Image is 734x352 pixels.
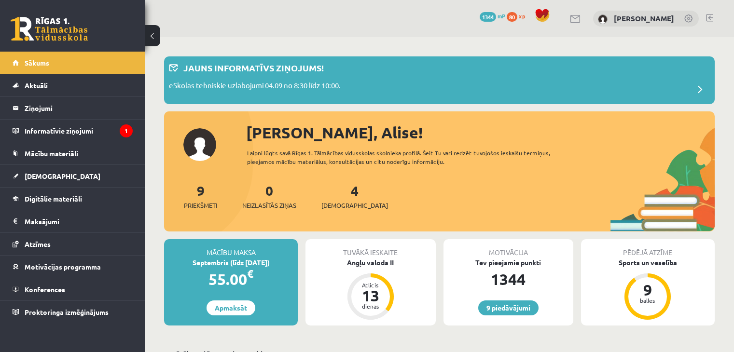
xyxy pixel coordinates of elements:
[25,210,133,232] legend: Maksājumi
[164,239,298,257] div: Mācību maksa
[321,201,388,210] span: [DEMOGRAPHIC_DATA]
[247,267,253,281] span: €
[11,17,88,41] a: Rīgas 1. Tālmācības vidusskola
[356,288,385,303] div: 13
[13,301,133,323] a: Proktoringa izmēģinājums
[25,58,49,67] span: Sākums
[633,298,662,303] div: balles
[246,121,715,144] div: [PERSON_NAME], Alise!
[13,74,133,96] a: Aktuāli
[614,14,674,23] a: [PERSON_NAME]
[305,257,435,321] a: Angļu valoda II Atlicis 13 dienas
[598,14,608,24] img: Alise Pukalova
[25,81,48,90] span: Aktuāli
[581,239,715,257] div: Pēdējā atzīme
[25,120,133,142] legend: Informatīvie ziņojumi
[13,278,133,300] a: Konferences
[519,12,525,20] span: xp
[247,149,578,166] div: Laipni lūgts savā Rīgas 1. Tālmācības vidusskolas skolnieka profilā. Šeit Tu vari redzēt tuvojošo...
[581,257,715,321] a: Sports un veselība 9 balles
[581,257,715,268] div: Sports un veselība
[25,240,51,248] span: Atzīmes
[480,12,505,20] a: 1344 mP
[183,61,324,74] p: Jauns informatīvs ziņojums!
[305,257,435,268] div: Angļu valoda II
[356,282,385,288] div: Atlicis
[480,12,496,22] span: 1344
[13,256,133,278] a: Motivācijas programma
[356,303,385,309] div: dienas
[13,233,133,255] a: Atzīmes
[305,239,435,257] div: Tuvākā ieskaite
[13,52,133,74] a: Sākums
[120,124,133,137] i: 1
[207,300,255,315] a: Apmaksāt
[169,61,710,99] a: Jauns informatīvs ziņojums! eSkolas tehniskie uzlabojumi 04.09 no 8:30 līdz 10:00.
[633,282,662,298] div: 9
[321,182,388,210] a: 4[DEMOGRAPHIC_DATA]
[25,308,109,316] span: Proktoringa izmēģinājums
[25,172,100,180] span: [DEMOGRAPHIC_DATA]
[184,182,217,210] a: 9Priekšmeti
[25,285,65,294] span: Konferences
[164,268,298,291] div: 55.00
[13,188,133,210] a: Digitālie materiāli
[242,182,296,210] a: 0Neizlasītās ziņas
[13,165,133,187] a: [DEMOGRAPHIC_DATA]
[443,268,573,291] div: 1344
[507,12,517,22] span: 80
[13,120,133,142] a: Informatīvie ziņojumi1
[164,257,298,268] div: Septembris (līdz [DATE])
[443,257,573,268] div: Tev pieejamie punkti
[25,97,133,119] legend: Ziņojumi
[443,239,573,257] div: Motivācija
[478,300,539,315] a: 9 piedāvājumi
[184,201,217,210] span: Priekšmeti
[25,262,101,271] span: Motivācijas programma
[169,80,341,94] p: eSkolas tehniskie uzlabojumi 04.09 no 8:30 līdz 10:00.
[498,12,505,20] span: mP
[25,194,82,203] span: Digitālie materiāli
[242,201,296,210] span: Neizlasītās ziņas
[507,12,530,20] a: 80 xp
[13,210,133,232] a: Maksājumi
[13,97,133,119] a: Ziņojumi
[25,149,78,158] span: Mācību materiāli
[13,142,133,164] a: Mācību materiāli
